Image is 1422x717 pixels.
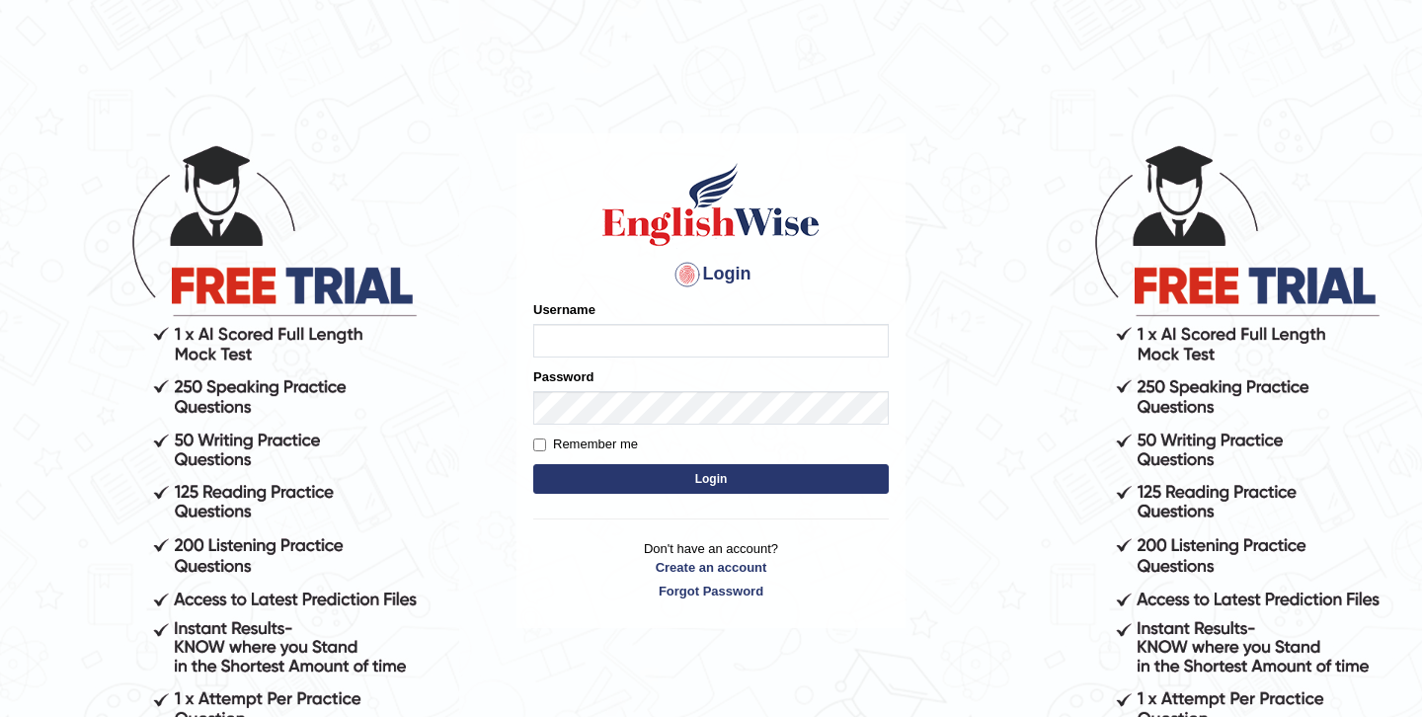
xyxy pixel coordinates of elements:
a: Forgot Password [533,582,889,600]
label: Username [533,300,595,319]
input: Remember me [533,438,546,451]
label: Password [533,367,593,386]
img: Logo of English Wise sign in for intelligent practice with AI [598,160,824,249]
a: Create an account [533,558,889,577]
button: Login [533,464,889,494]
h4: Login [533,259,889,290]
p: Don't have an account? [533,539,889,600]
label: Remember me [533,435,638,454]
